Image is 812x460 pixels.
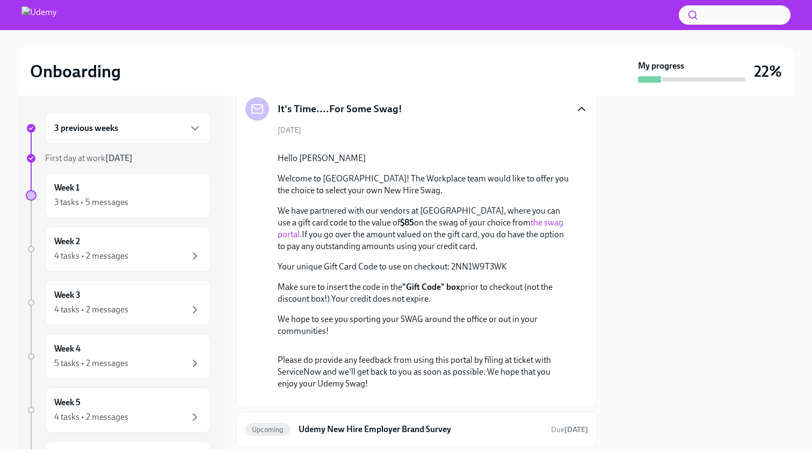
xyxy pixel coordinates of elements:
[54,289,81,301] h6: Week 3
[54,196,128,208] div: 3 tasks • 5 messages
[245,426,290,434] span: Upcoming
[26,280,211,325] a: Week 34 tasks • 2 messages
[245,421,588,438] a: UpcomingUdemy New Hire Employer Brand SurveyDue[DATE]
[278,102,402,116] h5: It's Time....For Some Swag!
[400,217,414,228] strong: $85
[54,236,80,247] h6: Week 2
[54,343,81,355] h6: Week 4
[30,61,121,82] h2: Onboarding
[54,397,81,408] h6: Week 5
[54,357,128,369] div: 5 tasks • 2 messages
[54,182,79,194] h6: Week 1
[278,281,571,305] p: Make sure to insert the code in the prior to checkout (not the discount box!) Your credit does no...
[551,425,588,435] span: September 13th, 2025 10:00
[551,425,588,434] span: Due
[278,354,571,390] p: Please do provide any feedback from using this portal by filing at ticket with ServiceNow and we'...
[54,304,128,316] div: 4 tasks • 2 messages
[278,205,571,252] p: We have partnered with our vendors at [GEOGRAPHIC_DATA], where you can use a gift card code to th...
[54,122,118,134] h6: 3 previous weeks
[564,425,588,434] strong: [DATE]
[26,152,211,164] a: First day at work[DATE]
[21,6,56,24] img: Udemy
[278,261,571,273] p: Your unique Gift Card Code to use on checkout: 2NN1W9T3WK
[299,424,542,435] h6: Udemy New Hire Employer Brand Survey
[26,227,211,272] a: Week 24 tasks • 2 messages
[54,250,128,262] div: 4 tasks • 2 messages
[105,153,133,163] strong: [DATE]
[754,62,782,81] h3: 22%
[26,334,211,379] a: Week 45 tasks • 2 messages
[26,388,211,433] a: Week 54 tasks • 2 messages
[402,282,460,292] strong: "Gift Code" box
[638,60,684,72] strong: My progress
[26,173,211,218] a: Week 13 tasks • 5 messages
[278,173,571,196] p: Welcome to [GEOGRAPHIC_DATA]! The Workplace team would like to offer you the choice to select you...
[45,153,133,163] span: First day at work
[54,411,128,423] div: 4 tasks • 2 messages
[278,125,301,135] span: [DATE]
[278,152,571,164] p: Hello [PERSON_NAME]
[45,113,211,144] div: 3 previous weeks
[278,313,571,337] p: We hope to see you sporting your SWAG around the office or out in your communities!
